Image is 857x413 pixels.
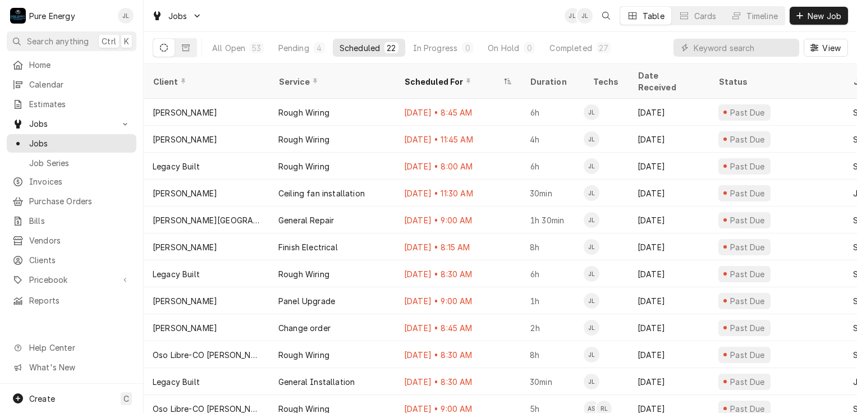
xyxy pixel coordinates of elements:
div: Past Due [729,376,767,388]
div: [DATE] • 8:45 AM [395,314,521,341]
div: James Linnenkamp's Avatar [584,266,599,282]
div: 0 [464,42,471,54]
div: Date Received [638,70,698,93]
span: Jobs [29,137,131,149]
span: Purchase Orders [29,195,131,207]
div: [DATE] [629,368,709,395]
a: Jobs [7,134,136,153]
span: Home [29,59,131,71]
button: New Job [790,7,848,25]
div: Status [718,76,833,88]
div: [DATE] • 11:45 AM [395,126,521,153]
span: Create [29,394,55,403]
div: [DATE] • 11:30 AM [395,180,521,206]
div: [DATE] [629,341,709,368]
a: Job Series [7,154,136,172]
div: On Hold [488,42,519,54]
div: Service [278,76,384,88]
div: Past Due [729,295,767,307]
a: Go to Help Center [7,338,136,357]
span: New Job [805,10,844,22]
div: James Linnenkamp's Avatar [584,104,599,120]
div: Past Due [729,322,767,334]
span: Jobs [168,10,187,22]
div: Cards [694,10,717,22]
div: Scheduled [340,42,380,54]
div: [DATE] [629,260,709,287]
div: Ceiling fan installation [278,187,365,199]
div: James Linnenkamp's Avatar [565,8,580,24]
div: Past Due [729,187,767,199]
div: Past Due [729,268,767,280]
div: Past Due [729,214,767,226]
div: Techs [593,76,620,88]
div: [DATE] • 8:15 AM [395,233,521,260]
div: Past Due [729,107,767,118]
span: Job Series [29,157,131,169]
div: [DATE] • 9:00 AM [395,287,521,314]
div: JL [584,320,599,336]
div: 6h [521,153,584,180]
a: Go to Pricebook [7,270,136,289]
div: James Linnenkamp's Avatar [584,239,599,255]
div: 2h [521,314,584,341]
div: [DATE] • 8:00 AM [395,153,521,180]
a: Purchase Orders [7,192,136,210]
div: Scheduled For [404,76,501,88]
div: [DATE] [629,314,709,341]
div: 6h [521,99,584,126]
span: Pricebook [29,274,114,286]
div: Legacy Built [153,268,200,280]
div: [PERSON_NAME] [153,134,217,145]
span: Vendors [29,235,131,246]
div: Completed [549,42,592,54]
div: JL [577,8,593,24]
a: Calendar [7,75,136,94]
div: James Linnenkamp's Avatar [584,374,599,389]
div: James Linnenkamp's Avatar [118,8,134,24]
div: General Installation [278,376,355,388]
div: 0 [526,42,533,54]
span: Search anything [27,35,89,47]
a: Invoices [7,172,136,191]
div: [PERSON_NAME] [153,107,217,118]
div: James Linnenkamp's Avatar [584,158,599,174]
a: Clients [7,251,136,269]
div: James Linnenkamp's Avatar [584,293,599,309]
span: Reports [29,295,131,306]
button: View [804,39,848,57]
span: Clients [29,254,131,266]
div: [DATE] [629,287,709,314]
div: James Linnenkamp's Avatar [584,131,599,147]
div: Past Due [729,134,767,145]
button: Open search [597,7,615,25]
a: Go to Jobs [7,114,136,133]
div: JL [584,131,599,147]
div: [DATE] • 8:45 AM [395,99,521,126]
a: Reports [7,291,136,310]
div: JL [584,374,599,389]
div: [PERSON_NAME] [153,295,217,307]
div: 8h [521,341,584,368]
div: [PERSON_NAME] [153,241,217,253]
div: JL [584,239,599,255]
div: 53 [252,42,261,54]
div: JL [565,8,580,24]
div: JL [584,347,599,362]
div: 27 [599,42,608,54]
span: View [820,42,843,54]
div: JL [584,158,599,174]
div: 6h [521,260,584,287]
div: [DATE] [629,126,709,153]
div: Past Due [729,349,767,361]
div: Rough Wiring [278,349,329,361]
div: Pure Energy [29,10,75,22]
span: K [124,35,129,47]
div: 1h [521,287,584,314]
div: JL [584,104,599,120]
div: [DATE] [629,99,709,126]
div: Client [153,76,258,88]
div: Panel Upgrade [278,295,335,307]
div: James Linnenkamp's Avatar [584,212,599,228]
div: JL [584,293,599,309]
